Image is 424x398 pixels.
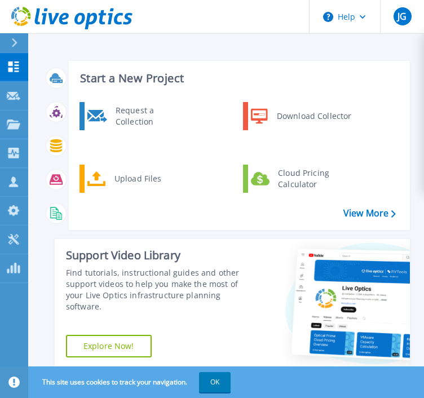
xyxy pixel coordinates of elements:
div: Upload Files [109,167,192,190]
a: Download Collector [243,102,359,130]
a: Upload Files [79,165,195,193]
div: Request a Collection [110,105,192,127]
div: Find tutorials, instructional guides and other support videos to help you make the most of your L... [66,267,245,312]
h3: Start a New Project [80,72,395,85]
a: Explore Now! [66,335,152,357]
div: Cloud Pricing Calculator [272,167,356,190]
a: View More [343,208,396,219]
a: Cloud Pricing Calculator [243,165,359,193]
span: This site uses cookies to track your navigation. [31,372,231,392]
div: Download Collector [271,105,356,127]
button: OK [199,372,231,392]
a: Request a Collection [79,102,195,130]
span: JG [397,12,407,21]
div: Support Video Library [66,248,245,263]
